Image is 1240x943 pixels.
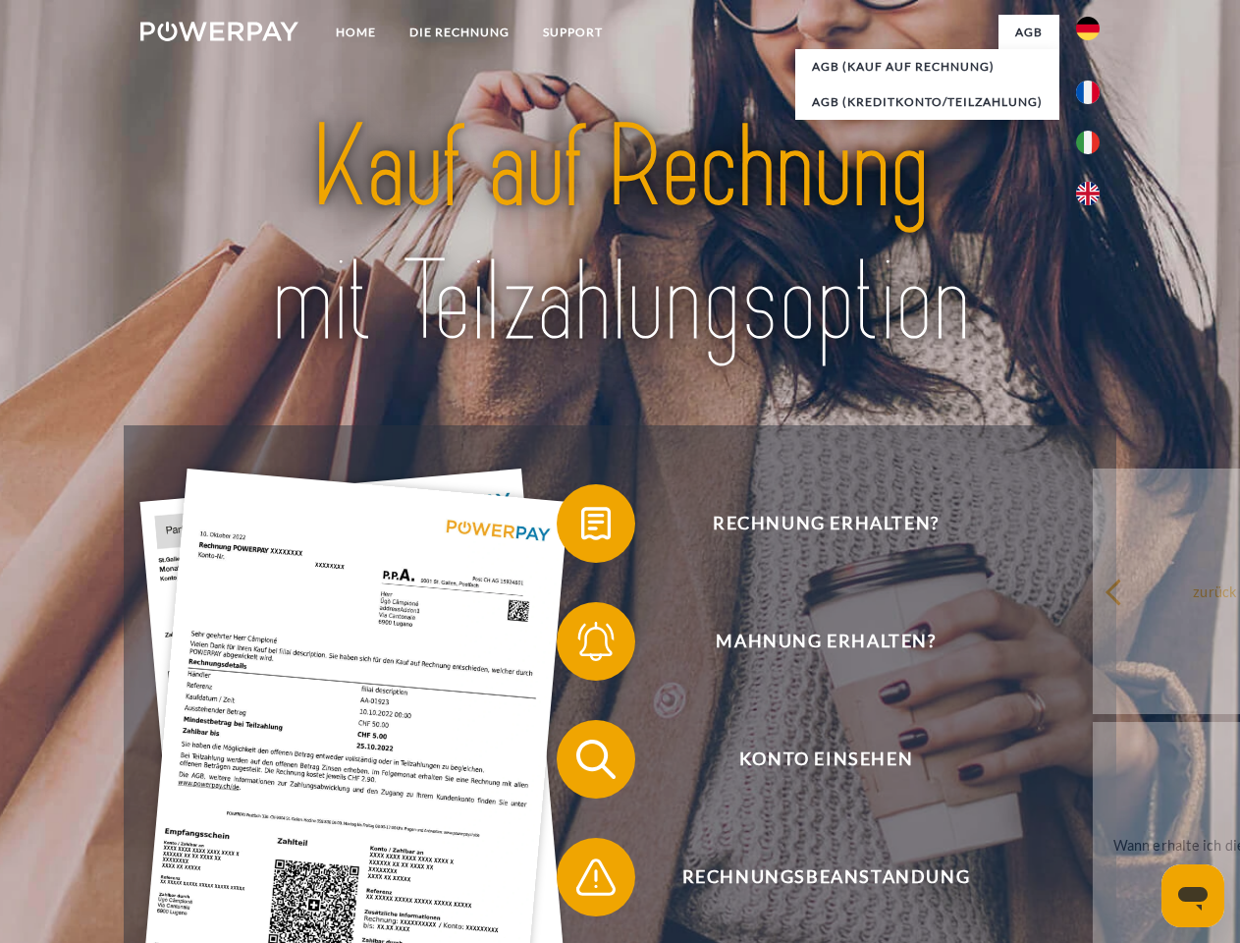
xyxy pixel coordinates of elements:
a: DIE RECHNUNG [393,15,526,50]
span: Konto einsehen [585,720,1066,799]
button: Mahnung erhalten? [557,602,1067,681]
img: qb_warning.svg [571,853,620,902]
span: Mahnung erhalten? [585,602,1066,681]
img: de [1076,17,1100,40]
iframe: Button to launch messaging window [1161,864,1224,927]
img: logo-powerpay-white.svg [140,22,298,41]
button: Rechnungsbeanstandung [557,838,1067,916]
img: fr [1076,81,1100,104]
a: Home [319,15,393,50]
a: agb [998,15,1059,50]
img: title-powerpay_de.svg [188,94,1052,376]
img: qb_bill.svg [571,499,620,548]
a: AGB (Kauf auf Rechnung) [795,49,1059,84]
button: Konto einsehen [557,720,1067,799]
span: Rechnung erhalten? [585,484,1066,563]
span: Rechnungsbeanstandung [585,838,1066,916]
a: SUPPORT [526,15,620,50]
img: qb_bell.svg [571,617,620,666]
img: it [1076,131,1100,154]
img: en [1076,182,1100,205]
button: Rechnung erhalten? [557,484,1067,563]
a: AGB (Kreditkonto/Teilzahlung) [795,84,1059,120]
img: qb_search.svg [571,735,620,784]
